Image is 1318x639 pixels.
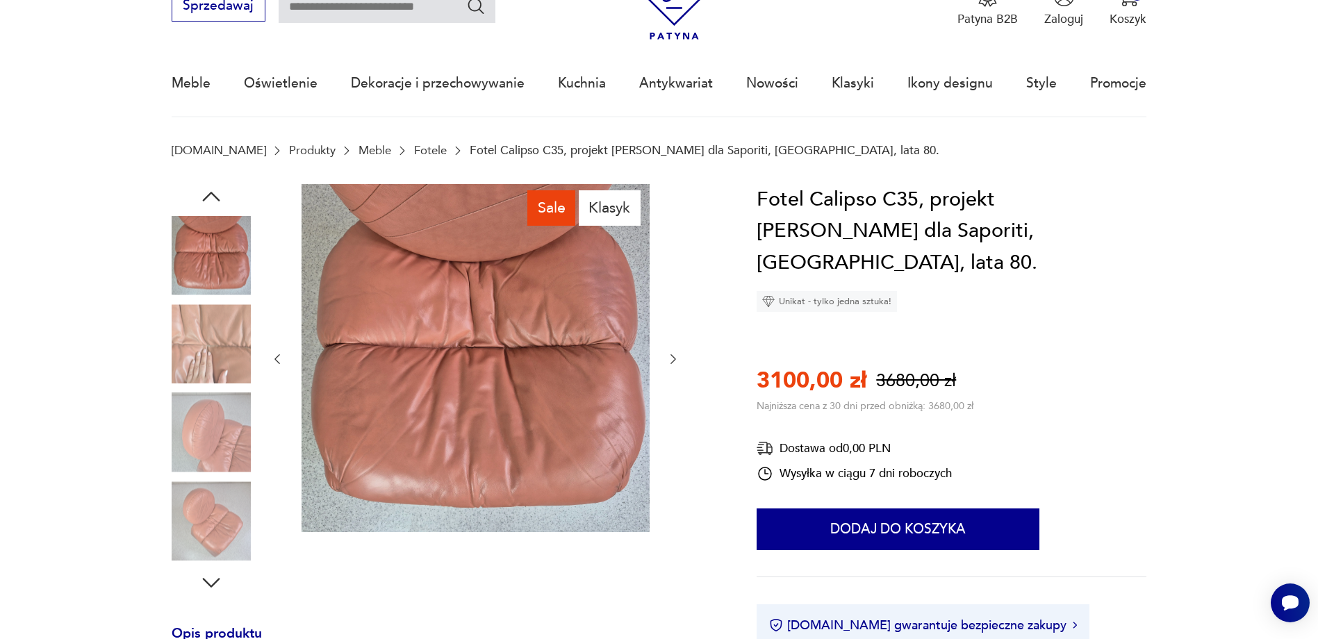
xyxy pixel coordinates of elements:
[757,184,1147,279] h1: Fotel Calipso C35, projekt [PERSON_NAME] dla Saporiti, [GEOGRAPHIC_DATA], lata 80.
[957,11,1018,27] p: Patyna B2B
[769,618,783,632] img: Ikona certyfikatu
[762,295,775,308] img: Ikona diamentu
[757,291,897,312] div: Unikat - tylko jedna sztuka!
[172,51,211,115] a: Meble
[244,51,318,115] a: Oświetlenie
[1090,51,1146,115] a: Promocje
[832,51,874,115] a: Klasyki
[1110,11,1146,27] p: Koszyk
[757,440,773,457] img: Ikona dostawy
[1044,11,1083,27] p: Zaloguj
[757,365,866,396] p: 3100,00 zł
[757,508,1039,550] button: Dodaj do koszyka
[1271,583,1310,622] iframe: Smartsupp widget button
[172,144,266,157] a: [DOMAIN_NAME]
[172,216,251,295] img: Zdjęcie produktu Fotel Calipso C35, projekt Vittorio Introini dla Saporiti, Włochy, lata 80.
[1073,622,1077,629] img: Ikona strzałki w prawo
[757,399,973,413] p: Najniższa cena z 30 dni przed obniżką: 3680,00 zł
[172,481,251,561] img: Zdjęcie produktu Fotel Calipso C35, projekt Vittorio Introini dla Saporiti, Włochy, lata 80.
[558,51,606,115] a: Kuchnia
[769,617,1077,634] button: [DOMAIN_NAME] gwarantuje bezpieczne zakupy
[757,440,952,457] div: Dostawa od 0,00 PLN
[414,144,447,157] a: Fotele
[359,144,391,157] a: Meble
[172,393,251,472] img: Zdjęcie produktu Fotel Calipso C35, projekt Vittorio Introini dla Saporiti, Włochy, lata 80.
[172,304,251,383] img: Zdjęcie produktu Fotel Calipso C35, projekt Vittorio Introini dla Saporiti, Włochy, lata 80.
[639,51,713,115] a: Antykwariat
[579,190,641,225] div: Klasyk
[746,51,798,115] a: Nowości
[907,51,993,115] a: Ikony designu
[527,190,575,225] div: Sale
[1026,51,1057,115] a: Style
[351,51,525,115] a: Dekoracje i przechowywanie
[302,184,650,532] img: Zdjęcie produktu Fotel Calipso C35, projekt Vittorio Introini dla Saporiti, Włochy, lata 80.
[172,1,265,13] a: Sprzedawaj
[289,144,336,157] a: Produkty
[876,369,956,393] p: 3680,00 zł
[757,465,952,482] div: Wysyłka w ciągu 7 dni roboczych
[470,144,939,157] p: Fotel Calipso C35, projekt [PERSON_NAME] dla Saporiti, [GEOGRAPHIC_DATA], lata 80.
